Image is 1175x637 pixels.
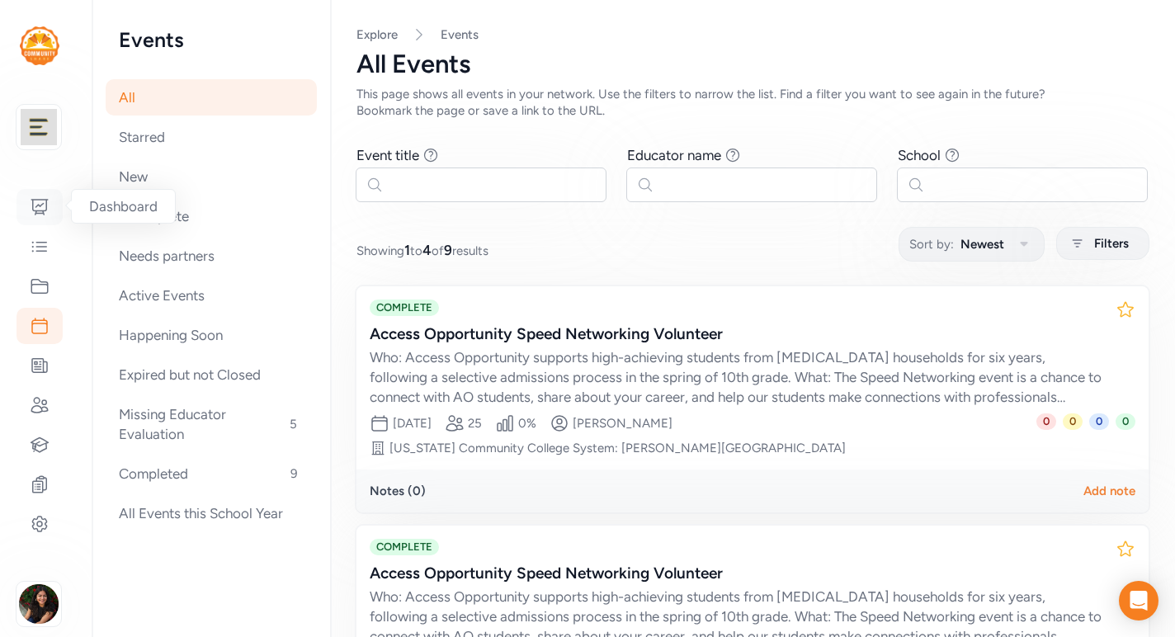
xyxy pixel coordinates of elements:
[119,26,304,53] h2: Events
[106,455,317,492] div: Completed
[106,277,317,314] div: Active Events
[20,26,59,65] img: logo
[106,238,317,274] div: Needs partners
[1094,234,1129,253] span: Filters
[404,242,410,258] span: 1
[106,198,317,234] div: Incomplete
[370,562,1102,585] div: Access Opportunity Speed Networking Volunteer
[106,119,317,155] div: Starred
[356,145,419,165] div: Event title
[393,415,432,432] div: [DATE]
[370,483,426,499] div: Notes ( 0 )
[444,242,452,258] span: 9
[1036,413,1056,430] span: 0
[573,415,672,432] div: [PERSON_NAME]
[370,539,439,555] span: COMPLETE
[106,356,317,393] div: Expired but not Closed
[370,347,1102,407] div: Who: Access Opportunity supports high-achieving students from [MEDICAL_DATA] households for six y...
[909,234,954,254] span: Sort by:
[468,415,482,432] span: 25
[356,50,1149,79] div: All Events
[422,242,432,258] span: 4
[106,317,317,353] div: Happening Soon
[356,86,1096,119] div: This page shows all events in your network. Use the filters to narrow the list. Find a filter you...
[960,234,1004,254] span: Newest
[370,300,439,316] span: COMPLETE
[389,440,846,456] div: [US_STATE] Community College System: [PERSON_NAME][GEOGRAPHIC_DATA]
[1083,483,1135,499] div: Add note
[283,414,304,434] span: 5
[370,323,1102,346] div: Access Opportunity Speed Networking Volunteer
[441,26,479,43] a: Events
[356,240,488,260] span: Showing to of results
[899,227,1045,262] button: Sort by:Newest
[898,145,941,165] div: School
[1089,413,1109,430] span: 0
[21,109,57,145] img: logo
[106,396,317,452] div: Missing Educator Evaluation
[1119,581,1158,620] div: Open Intercom Messenger
[106,158,317,195] div: New
[1063,413,1083,430] span: 0
[627,145,721,165] div: Educator name
[106,495,317,531] div: All Events this School Year
[1116,413,1135,430] span: 0
[356,26,1149,43] nav: Breadcrumb
[284,464,304,484] span: 9
[106,79,317,116] div: All
[356,27,398,42] a: Explore
[518,415,536,432] span: 0 %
